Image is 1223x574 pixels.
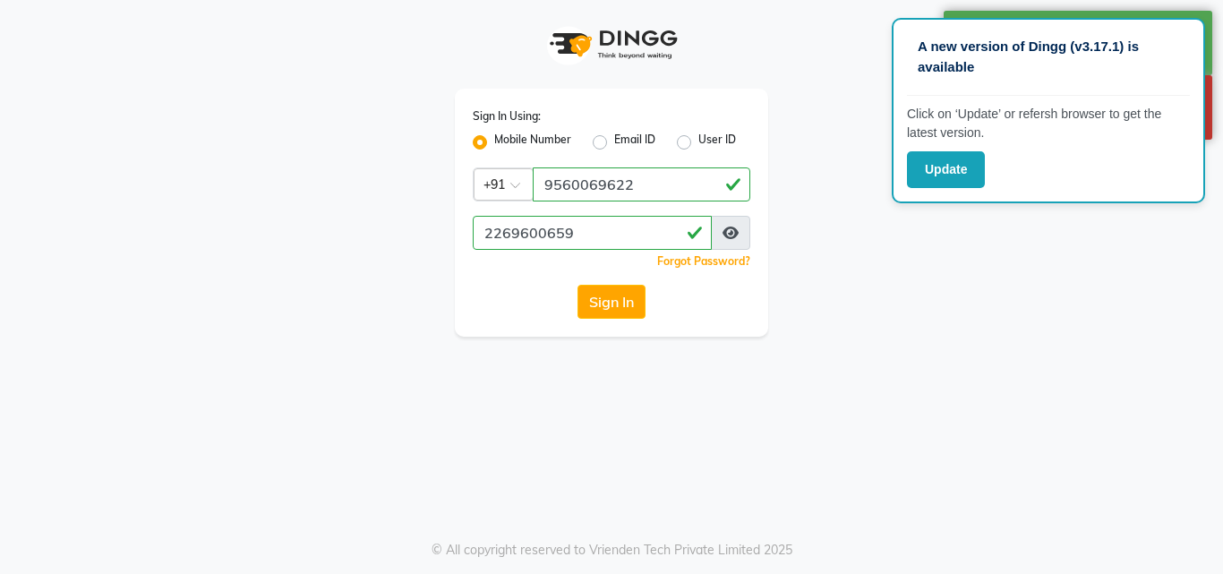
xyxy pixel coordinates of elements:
[540,18,683,71] img: logo1.svg
[657,254,750,268] a: Forgot Password?
[473,108,541,124] label: Sign In Using:
[698,132,736,153] label: User ID
[494,132,571,153] label: Mobile Number
[473,216,712,250] input: Username
[907,151,985,188] button: Update
[907,105,1190,142] p: Click on ‘Update’ or refersh browser to get the latest version.
[614,132,655,153] label: Email ID
[918,37,1179,77] p: A new version of Dingg (v3.17.1) is available
[577,285,646,319] button: Sign In
[533,167,750,201] input: Username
